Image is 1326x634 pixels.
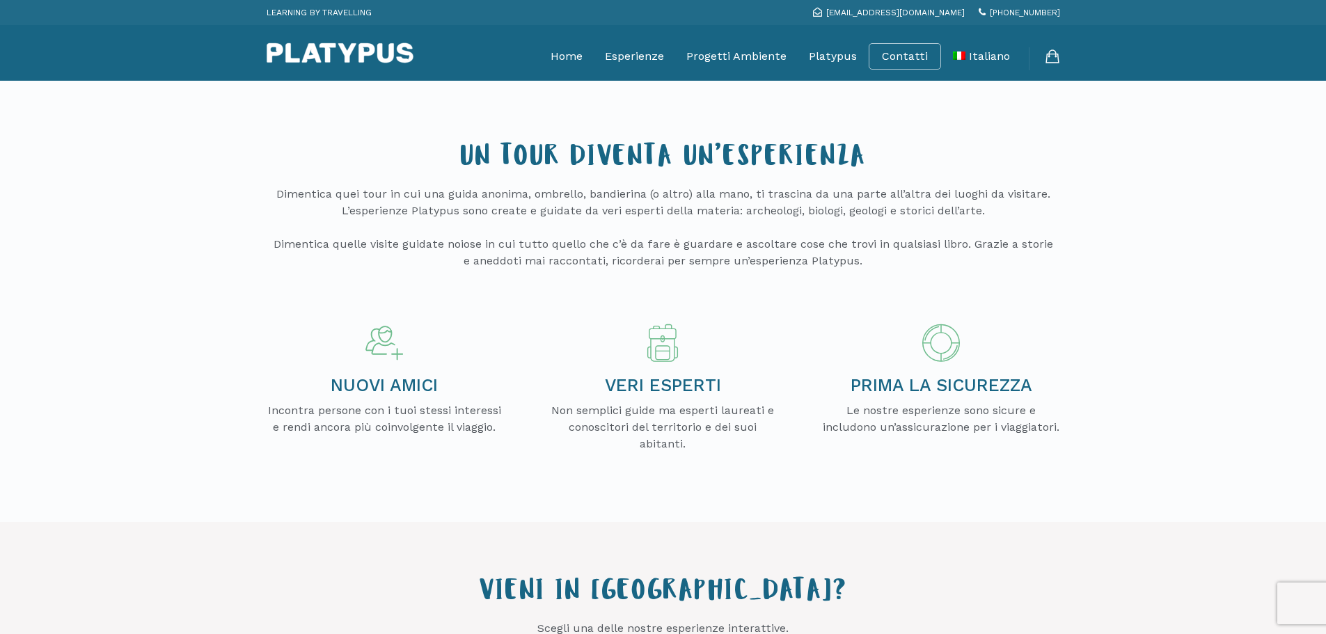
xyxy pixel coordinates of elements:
span: [EMAIL_ADDRESS][DOMAIN_NAME] [826,8,965,17]
img: Platypus [267,42,413,63]
p: Dimentica quei tour in cui una guida anonima, ombrello, bandierina (o altro) alla mano, ti trasci... [270,186,1057,269]
span: VIENI IN [GEOGRAPHIC_DATA]? [479,579,848,608]
a: Esperienze [605,39,664,74]
a: Progetti Ambiente [686,39,787,74]
p: Non semplici guide ma esperti laureati e conoscitori del territorio e dei suoi abitanti. [544,402,781,452]
p: LEARNING BY TRAVELLING [267,3,372,22]
span: [PHONE_NUMBER] [990,8,1060,17]
a: Italiano [953,39,1010,74]
span: PRIMA LA SICUREZZA [851,375,1032,395]
a: Platypus [809,39,857,74]
span: UN TOUR DIVENTA UN’ESPERIENZA [460,145,866,174]
p: Le nostre esperienze sono sicure e includono un’assicurazione per i viaggiatori. [823,402,1059,436]
p: Incontra persone con i tuoi stessi interessi e rendi ancora più coinvolgente il viaggio. [267,402,503,436]
span: VERI ESPERTI [605,375,721,395]
span: Italiano [969,49,1010,63]
a: Contatti [882,49,928,63]
a: [PHONE_NUMBER] [979,8,1060,17]
a: [EMAIL_ADDRESS][DOMAIN_NAME] [813,8,965,17]
span: NUOVI AMICI [331,375,438,395]
a: Home [551,39,583,74]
